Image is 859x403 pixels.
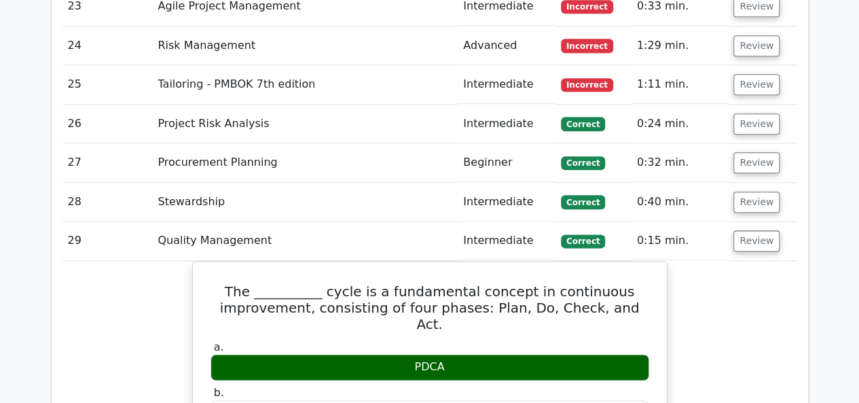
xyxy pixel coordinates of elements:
[632,183,729,222] td: 0:40 min.
[561,39,613,52] span: Incorrect
[152,143,458,182] td: Procurement Planning
[733,152,780,173] button: Review
[632,105,729,143] td: 0:24 min.
[458,65,555,104] td: Intermediate
[632,143,729,182] td: 0:32 min.
[458,222,555,260] td: Intermediate
[62,27,153,65] td: 24
[62,222,153,260] td: 29
[458,105,555,143] td: Intermediate
[733,113,780,135] button: Review
[561,117,605,130] span: Correct
[733,35,780,56] button: Review
[209,283,651,332] h5: The __________ cycle is a fundamental concept in continuous improvement, consisting of four phase...
[211,354,649,381] div: PDCA
[62,143,153,182] td: 27
[62,65,153,104] td: 25
[152,65,458,104] td: Tailoring - PMBOK 7th edition
[733,74,780,95] button: Review
[214,340,224,353] span: a.
[632,27,729,65] td: 1:29 min.
[458,183,555,222] td: Intermediate
[458,27,555,65] td: Advanced
[561,234,605,248] span: Correct
[152,183,458,222] td: Stewardship
[632,222,729,260] td: 0:15 min.
[733,192,780,213] button: Review
[152,105,458,143] td: Project Risk Analysis
[733,230,780,251] button: Review
[561,156,605,170] span: Correct
[458,143,555,182] td: Beginner
[561,78,613,92] span: Incorrect
[62,105,153,143] td: 26
[632,65,729,104] td: 1:11 min.
[152,27,458,65] td: Risk Management
[561,195,605,209] span: Correct
[214,386,224,399] span: b.
[62,183,153,222] td: 28
[152,222,458,260] td: Quality Management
